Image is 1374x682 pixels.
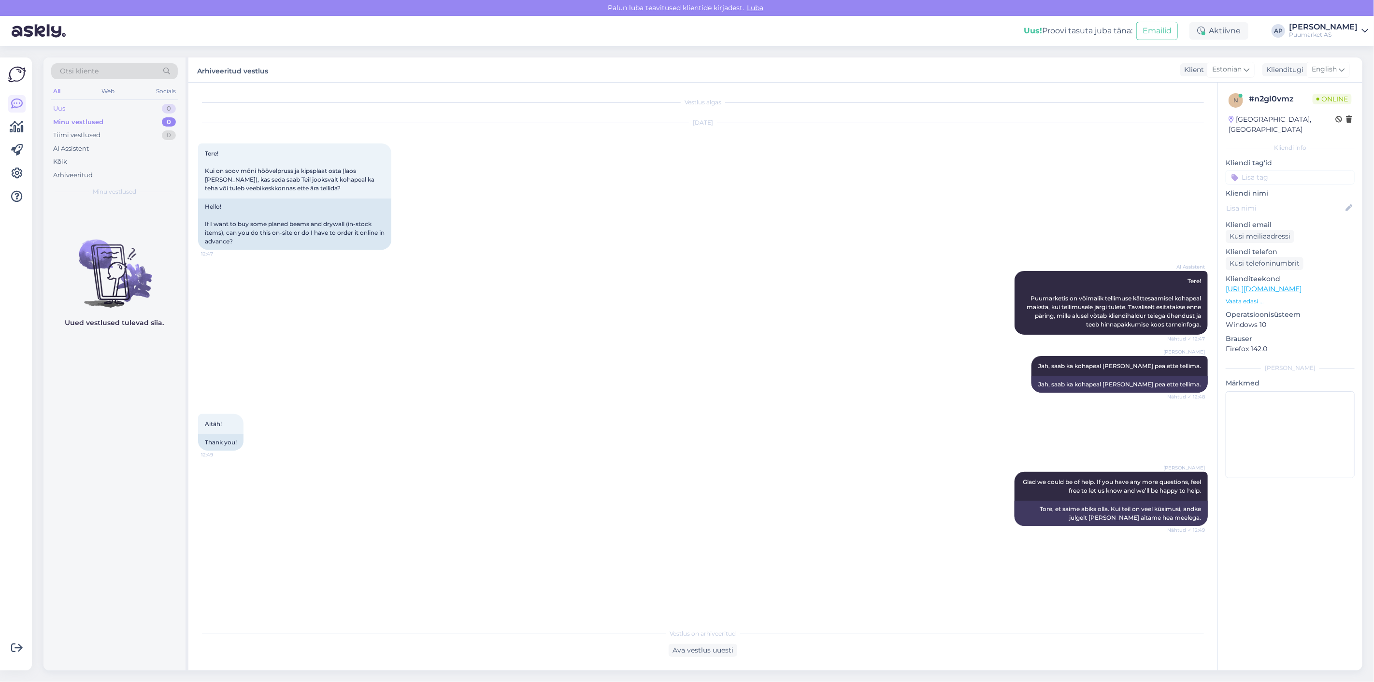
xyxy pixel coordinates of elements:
p: Windows 10 [1226,320,1355,330]
div: Thank you! [198,434,243,451]
a: [URL][DOMAIN_NAME] [1226,284,1302,293]
span: Jah, saab ka kohapeal [PERSON_NAME] pea ette tellima. [1038,362,1201,369]
div: Web [100,85,117,98]
button: Emailid [1136,22,1178,40]
span: Luba [744,3,766,12]
div: [GEOGRAPHIC_DATA], [GEOGRAPHIC_DATA] [1229,114,1335,135]
div: Klient [1180,65,1204,75]
span: 12:47 [201,250,237,257]
p: Brauser [1226,334,1355,344]
p: Kliendi nimi [1226,188,1355,199]
div: [PERSON_NAME] [1289,23,1358,31]
span: Minu vestlused [93,187,136,196]
span: Estonian [1212,64,1242,75]
span: Vestlus on arhiveeritud [670,629,736,638]
div: Arhiveeritud [53,170,93,180]
p: Uued vestlused tulevad siia. [65,318,164,328]
div: Kliendi info [1226,143,1355,152]
div: Tore, et saime abiks olla. Kui teil on veel küsimusi, andke julgelt [PERSON_NAME] aitame hea meel... [1015,501,1208,526]
div: 0 [162,104,176,114]
div: Aktiivne [1189,22,1248,40]
p: Vaata edasi ... [1226,297,1355,306]
input: Lisa nimi [1226,203,1344,213]
p: Klienditeekond [1226,274,1355,284]
span: Nähtud ✓ 12:47 [1167,335,1205,342]
div: [DATE] [198,118,1208,127]
span: [PERSON_NAME] [1163,464,1205,471]
span: Aitäh! [205,420,222,427]
span: Nähtud ✓ 12:49 [1167,526,1205,534]
input: Lisa tag [1226,170,1355,185]
span: Tere! Kui on soov mõni höövelpruss ja kipsplaat osta (laos [PERSON_NAME]), kas seda saab Teil joo... [205,150,376,192]
p: Kliendi tag'id [1226,158,1355,168]
label: Arhiveeritud vestlus [197,63,268,76]
img: No chats [43,222,186,309]
p: Firefox 142.0 [1226,344,1355,354]
img: Askly Logo [8,65,26,84]
div: AI Assistent [53,144,89,154]
div: Vestlus algas [198,98,1208,107]
span: n [1233,97,1238,104]
div: Socials [154,85,178,98]
div: # n2gl0vmz [1249,93,1313,105]
div: Küsi telefoninumbrit [1226,257,1303,270]
div: Puumarket AS [1289,31,1358,39]
b: Uus! [1024,26,1042,35]
div: Küsi meiliaadressi [1226,230,1294,243]
div: Kõik [53,157,67,167]
span: Online [1313,94,1352,104]
div: Proovi tasuta juba täna: [1024,25,1132,37]
div: 0 [162,117,176,127]
div: 0 [162,130,176,140]
div: [PERSON_NAME] [1226,364,1355,372]
div: Ava vestlus uuesti [669,644,737,657]
div: All [51,85,62,98]
span: [PERSON_NAME] [1163,348,1205,355]
div: Tiimi vestlused [53,130,100,140]
div: Klienditugi [1262,65,1303,75]
a: [PERSON_NAME]Puumarket AS [1289,23,1368,39]
p: Märkmed [1226,378,1355,388]
p: Kliendi telefon [1226,247,1355,257]
div: Minu vestlused [53,117,103,127]
span: English [1312,64,1337,75]
span: AI Assistent [1169,263,1205,270]
span: Otsi kliente [60,66,99,76]
div: Hello! If I want to buy some planed beams and drywall (in-stock items), can you do this on-site o... [198,199,391,250]
div: AP [1272,24,1285,38]
span: 12:49 [201,451,237,458]
div: Uus [53,104,65,114]
div: Jah, saab ka kohapeal [PERSON_NAME] pea ette tellima. [1031,376,1208,393]
span: Nähtud ✓ 12:48 [1167,393,1205,400]
p: Operatsioonisüsteem [1226,310,1355,320]
span: Glad we could be of help. If you have any more questions, feel free to let us know and we’ll be h... [1023,478,1202,494]
p: Kliendi email [1226,220,1355,230]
